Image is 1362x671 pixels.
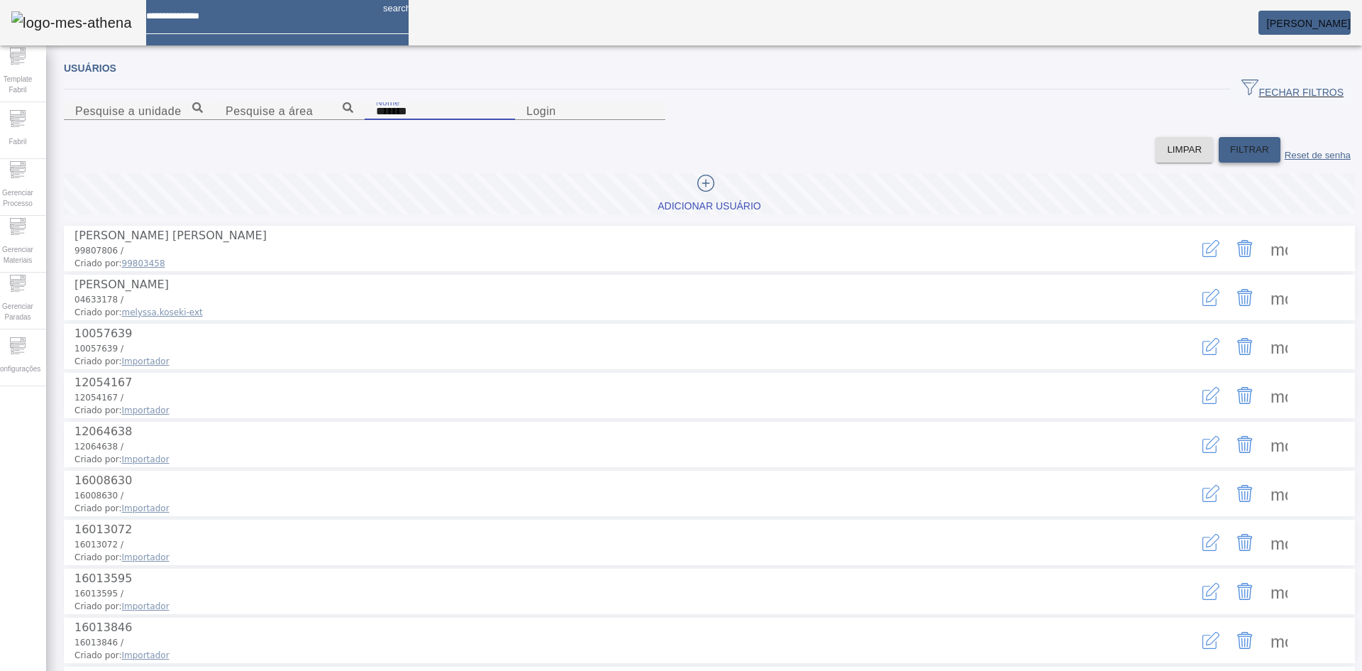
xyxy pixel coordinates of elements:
span: Importador [122,454,170,464]
button: Delete [1228,525,1262,560]
button: Mais [1262,427,1296,462]
button: Mais [1262,525,1296,560]
button: Delete [1228,427,1262,462]
span: Importador [122,405,170,415]
label: Reset de senha [1285,150,1351,160]
button: FILTRAR [1219,137,1280,163]
span: 10057639 / [74,344,123,354]
span: Criado por: [74,257,1139,270]
span: [PERSON_NAME] [PERSON_NAME] [74,229,267,242]
span: Importador [122,552,170,562]
span: 12064638 / [74,442,123,452]
span: [PERSON_NAME] [74,278,169,291]
button: Mais [1262,378,1296,413]
span: 16008630 [74,474,132,487]
button: Delete [1228,280,1262,315]
button: Delete [1228,623,1262,658]
span: 99807806 / [74,246,123,256]
span: Criado por: [74,453,1139,466]
button: Delete [1228,329,1262,364]
mat-label: Nome [376,97,400,107]
span: Criado por: [74,600,1139,613]
button: FECHAR FILTROS [1230,77,1355,102]
button: Reset de senha [1280,137,1355,163]
span: 16013846 / [74,638,123,648]
button: Delete [1228,574,1262,609]
span: Importador [122,601,170,611]
span: 16013595 [74,572,132,585]
button: LIMPAR [1156,137,1213,163]
span: melyssa.koseki-ext [122,307,203,317]
span: 12054167 [74,376,132,389]
span: FILTRAR [1230,143,1269,157]
span: Criado por: [74,649,1139,662]
button: Mais [1262,623,1296,658]
span: 04633178 / [74,295,123,305]
span: [PERSON_NAME] [1267,18,1351,29]
span: 10057639 [74,327,132,340]
div: Adicionar Usuário [658,200,760,214]
input: Number [75,103,203,120]
button: Mais [1262,574,1296,609]
span: 16008630 / [74,491,123,501]
img: logo-mes-athena [11,11,132,34]
button: Mais [1262,280,1296,315]
span: 16013072 [74,523,132,536]
span: Criado por: [74,502,1139,515]
button: Adicionar Usuário [64,173,1355,214]
button: Mais [1262,476,1296,511]
span: Usuários [64,62,116,74]
span: Importador [122,503,170,513]
mat-label: Login [526,105,556,117]
button: Delete [1228,476,1262,511]
mat-label: Pesquise a unidade [75,105,182,117]
button: Delete [1228,231,1262,266]
mat-label: Pesquise a área [226,105,313,117]
button: Mais [1262,329,1296,364]
span: Fabril [4,132,31,151]
span: 12064638 [74,425,132,438]
span: Criado por: [74,306,1139,319]
span: 16013846 [74,621,132,634]
span: Importador [122,356,170,366]
span: FECHAR FILTROS [1241,79,1344,100]
span: LIMPAR [1167,143,1202,157]
span: 16013072 / [74,540,123,550]
span: 16013595 / [74,589,123,599]
span: 99803458 [122,258,165,268]
span: 12054167 / [74,393,123,403]
span: Criado por: [74,404,1139,417]
span: Criado por: [74,355,1139,368]
span: Importador [122,650,170,660]
button: Mais [1262,231,1296,266]
button: Delete [1228,378,1262,413]
input: Number [226,103,353,120]
span: Criado por: [74,551,1139,564]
